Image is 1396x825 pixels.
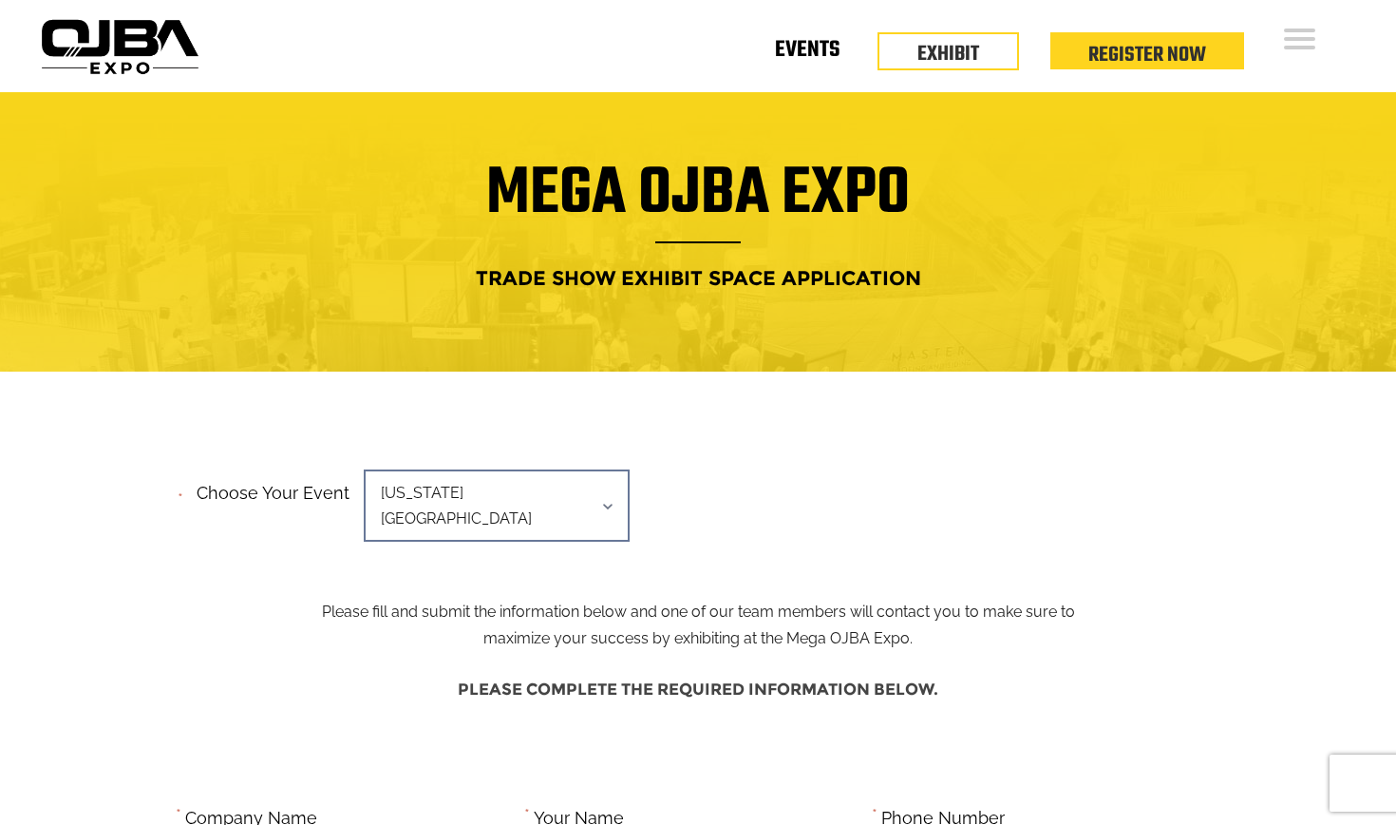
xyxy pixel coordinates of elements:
a: EXHIBIT [917,38,979,70]
p: Please fill and submit the information below and one of our team members will contact you to make... [307,477,1090,652]
h4: Trade Show Exhibit Space Application [47,260,1349,296]
h1: Mega OJBA Expo [47,167,1349,243]
a: Events [775,50,839,57]
h4: Please complete the required information below. [176,671,1220,708]
label: Choose your event [185,467,349,508]
a: Register Now [1088,39,1206,71]
span: [US_STATE][GEOGRAPHIC_DATA] [364,470,630,542]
